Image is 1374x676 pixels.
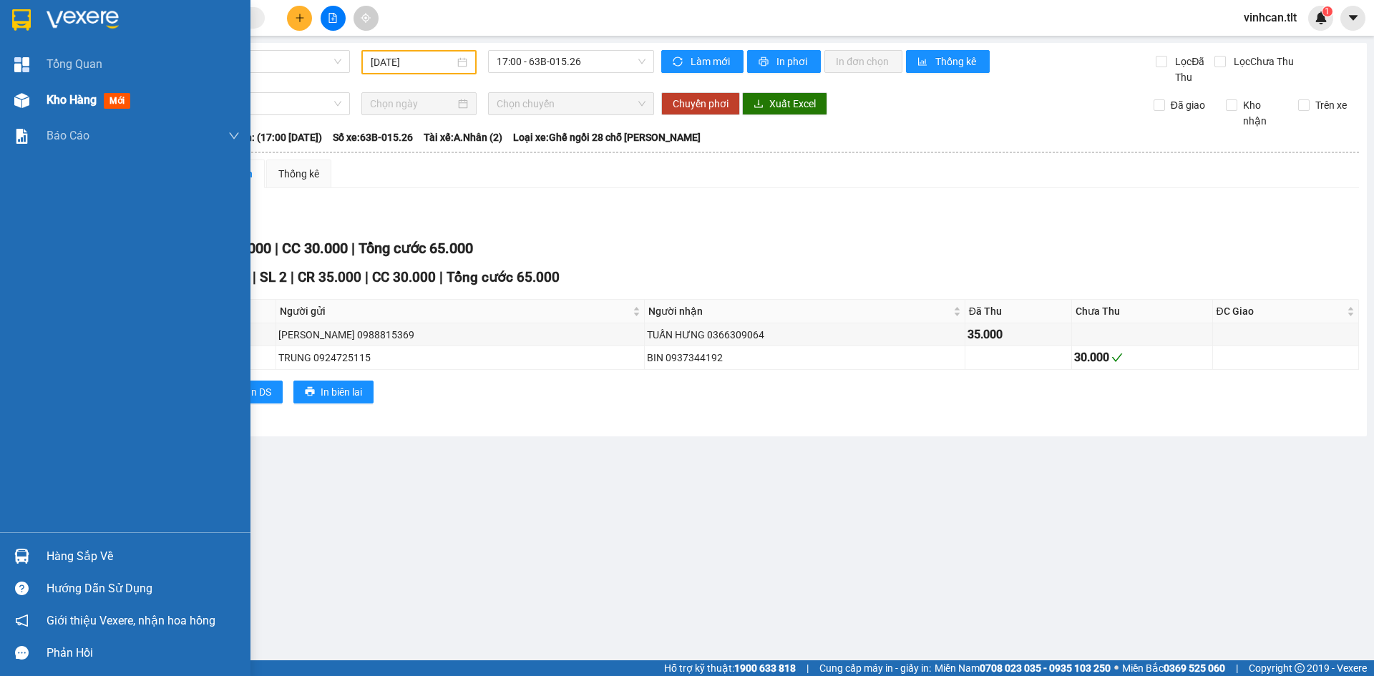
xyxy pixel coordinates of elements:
span: | [351,240,355,257]
span: Người nhận [648,303,950,319]
span: Tài xế: A.Nhân (2) [424,129,502,145]
span: printer [305,386,315,398]
div: 35.000 [968,325,1069,343]
span: Tổng cước 65.000 [359,240,473,257]
span: In phơi [776,54,809,69]
span: Làm mới [691,54,732,69]
button: Chuyển phơi [661,92,740,115]
span: file-add [328,13,338,23]
span: mới [104,93,130,109]
img: warehouse-icon [14,93,29,108]
strong: 1900 633 818 [734,662,796,674]
span: Tổng Quan [47,55,102,73]
button: printerIn biên lai [293,381,374,403]
span: Kho nhận [1237,97,1287,129]
th: SL [225,300,276,323]
input: 07/09/2022 [371,54,454,70]
span: notification [15,614,29,627]
div: Thống kê [278,166,319,182]
span: | [439,269,443,285]
span: Miền Bắc [1122,660,1225,676]
span: ĐC Giao [1217,303,1344,319]
span: CC 30.000 [282,240,348,257]
button: printerIn phơi [747,50,821,73]
span: plus [295,13,305,23]
button: downloadXuất Excel [742,92,827,115]
div: Hàng sắp về [47,546,240,567]
div: 30.000 [1074,348,1209,366]
div: Hướng dẫn sử dụng [47,578,240,599]
button: plus [287,6,312,31]
span: | [365,269,369,285]
button: In đơn chọn [824,50,902,73]
img: icon-new-feature [1315,11,1327,24]
span: question-circle [15,582,29,595]
button: syncLàm mới [661,50,744,73]
span: | [291,269,294,285]
span: Báo cáo [47,127,89,144]
span: caret-down [1347,11,1360,24]
span: In DS [248,384,271,400]
button: caret-down [1340,6,1365,31]
span: | [807,660,809,676]
span: check [1111,352,1123,363]
span: CC 30.000 [372,269,436,285]
span: bar-chart [917,57,930,68]
span: Lọc Đã Thu [1169,54,1214,85]
span: sync [673,57,685,68]
span: down [228,130,240,142]
span: Cung cấp máy in - giấy in: [819,660,931,676]
img: solution-icon [14,129,29,144]
span: Chuyến: (17:00 [DATE]) [218,129,322,145]
span: | [253,269,256,285]
span: 17:00 - 63B-015.26 [497,51,645,72]
div: TRUNG 0924725115 [278,350,643,366]
span: Chọn chuyến [497,93,645,114]
span: SL 2 [260,269,287,285]
span: Hỗ trợ kỹ thuật: [664,660,796,676]
span: CR 35.000 [298,269,361,285]
img: logo-vxr [12,9,31,31]
strong: 0369 525 060 [1164,662,1225,674]
button: printerIn DS [221,381,283,403]
button: file-add [321,6,346,31]
th: Đã Thu [965,300,1072,323]
span: Thống kê [935,54,978,69]
img: dashboard-icon [14,57,29,72]
span: Kho hàng [47,93,97,107]
button: aim [354,6,379,31]
div: Phản hồi [47,642,240,664]
span: Tổng cước 65.000 [447,269,560,285]
span: message [15,646,29,660]
button: bar-chartThống kê [906,50,990,73]
strong: 0708 023 035 - 0935 103 250 [980,662,1111,674]
th: Chưa Thu [1072,300,1212,323]
sup: 1 [1322,6,1332,16]
span: Miền Nam [935,660,1111,676]
span: download [754,99,764,110]
span: In biên lai [321,384,362,400]
input: Chọn ngày [370,96,455,112]
span: Lọc Chưa Thu [1228,54,1296,69]
span: Trên xe [1310,97,1353,113]
div: [PERSON_NAME] 0988815369 [278,327,643,343]
span: Người gửi [280,303,630,319]
span: Số xe: 63B-015.26 [333,129,413,145]
span: Loại xe: Ghế ngồi 28 chỗ [PERSON_NAME] [513,129,701,145]
span: | [1236,660,1238,676]
span: Giới thiệu Vexere, nhận hoa hồng [47,612,215,630]
span: | [275,240,278,257]
span: printer [759,57,771,68]
span: copyright [1295,663,1305,673]
div: BIN 0937344192 [647,350,962,366]
img: warehouse-icon [14,549,29,564]
span: Xuất Excel [769,96,816,112]
span: 1 [1325,6,1330,16]
div: TUẤN HƯNG 0366309064 [647,327,962,343]
span: aim [361,13,371,23]
span: Đã giao [1165,97,1211,113]
span: vinhcan.tlt [1232,9,1308,26]
span: ⚪️ [1114,665,1119,671]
